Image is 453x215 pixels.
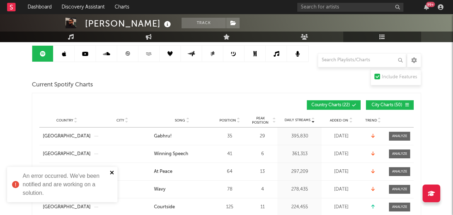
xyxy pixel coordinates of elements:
[182,18,226,28] button: Track
[154,151,188,158] div: Winning Speech
[214,133,246,140] div: 35
[323,151,359,158] div: [DATE]
[214,151,246,158] div: 41
[154,168,210,175] a: At Peace
[154,186,210,193] a: Wavy
[365,118,377,123] span: Trend
[154,133,172,140] div: Gabhru!
[214,186,246,193] div: 78
[323,168,359,175] div: [DATE]
[249,133,276,140] div: 29
[214,204,246,211] div: 125
[249,116,271,125] span: Peak Position
[279,186,320,193] div: 278,435
[297,3,403,12] input: Search for artists
[426,2,435,7] div: 99 +
[330,118,348,123] span: Added On
[279,151,320,158] div: 361,313
[249,204,276,211] div: 11
[56,118,73,123] span: Country
[154,204,210,211] a: Courtside
[307,100,361,110] button: Country Charts(22)
[154,168,172,175] div: At Peace
[43,151,91,158] a: [GEOGRAPHIC_DATA]
[279,133,320,140] div: 395,830
[424,4,429,10] button: 99+
[154,186,166,193] div: Wavy
[85,18,173,29] div: [PERSON_NAME]
[323,186,359,193] div: [DATE]
[32,81,93,89] span: Current Spotify Charts
[23,172,108,197] div: An error occurred. We've been notified and are working on a solution.
[154,151,210,158] a: Winning Speech
[249,186,276,193] div: 4
[382,73,417,81] div: Include Features
[323,133,359,140] div: [DATE]
[175,118,185,123] span: Song
[154,204,175,211] div: Courtside
[214,168,246,175] div: 64
[43,133,91,140] a: [GEOGRAPHIC_DATA]
[154,133,210,140] a: Gabhru!
[366,100,414,110] button: City Charts(50)
[371,103,403,107] span: City Charts ( 50 )
[279,204,320,211] div: 224,455
[219,118,236,123] span: Position
[311,103,350,107] span: Country Charts ( 22 )
[323,204,359,211] div: [DATE]
[249,151,276,158] div: 6
[110,170,115,176] button: close
[318,53,406,67] input: Search Playlists/Charts
[279,168,320,175] div: 297,209
[285,118,310,123] span: Daily Streams
[249,168,276,175] div: 13
[116,118,124,123] span: City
